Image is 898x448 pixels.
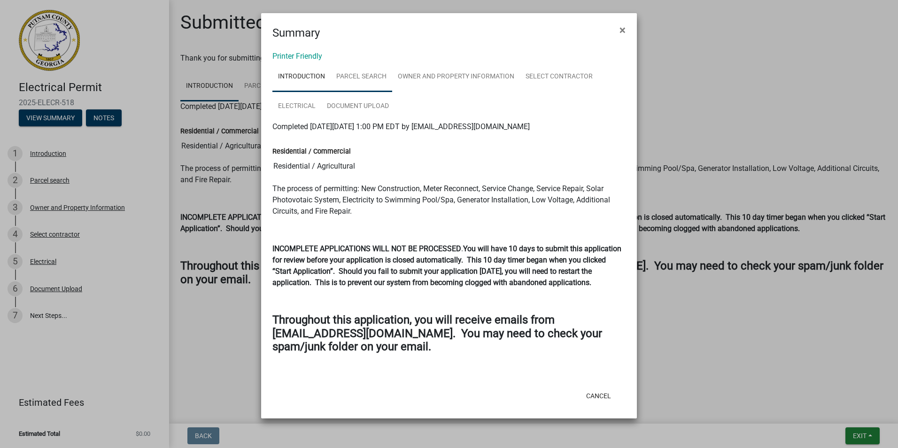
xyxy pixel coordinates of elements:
[321,92,395,122] a: Document Upload
[272,52,322,61] a: Printer Friendly
[272,243,626,288] p: .
[612,17,633,43] button: Close
[619,23,626,37] span: ×
[520,62,598,92] a: Select contractor
[579,387,619,404] button: Cancel
[392,62,520,92] a: Owner and Property Information
[272,92,321,122] a: Electrical
[272,24,320,41] h4: Summary
[272,244,461,253] strong: INCOMPLETE APPLICATIONS WILL NOT BE PROCESSED
[331,62,392,92] a: Parcel search
[272,62,331,92] a: Introduction
[272,148,351,155] label: Residential / Commercial
[272,183,626,217] p: The process of permitting: New Construction, Meter Reconnect, Service Change, Service Repair, Sol...
[272,313,602,354] strong: Throughout this application, you will receive emails from [EMAIL_ADDRESS][DOMAIN_NAME]. You may n...
[272,122,530,131] span: Completed [DATE][DATE] 1:00 PM EDT by [EMAIL_ADDRESS][DOMAIN_NAME]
